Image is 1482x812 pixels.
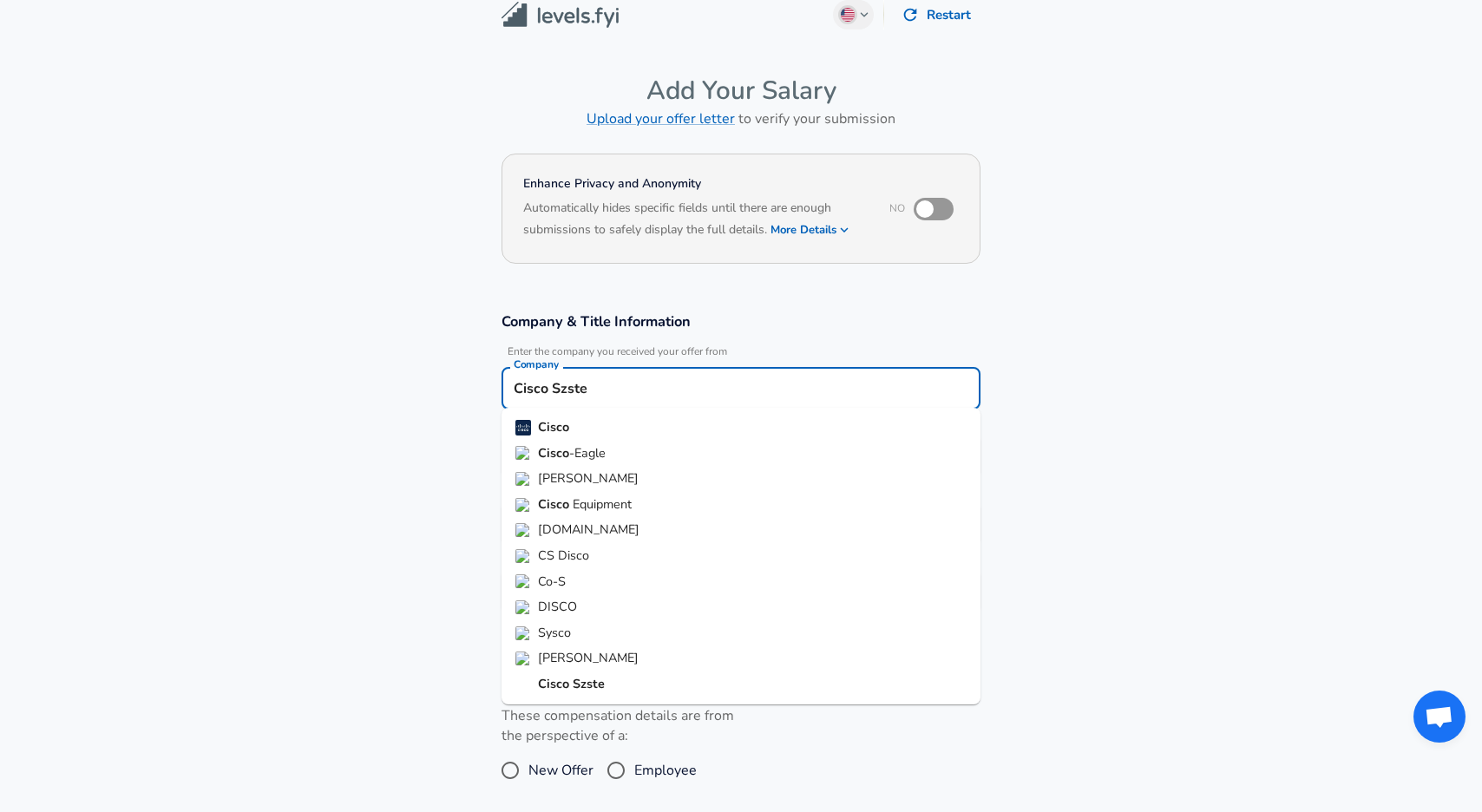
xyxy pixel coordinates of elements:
[538,624,571,641] span: Sysco
[587,109,735,128] a: Upload your offer letter
[515,600,531,614] img: csdisco.com
[502,345,980,358] span: Enter the company you received your offer from
[502,75,980,107] h4: Add Your Salary
[841,8,855,22] img: English (US)
[538,675,573,692] strong: Cisco
[515,574,531,588] img: co-s.fr
[573,675,605,692] strong: Szste
[538,418,569,435] strong: Cisco
[538,573,566,590] span: Co-S
[634,760,697,781] span: Employee
[538,598,577,615] span: DISCO
[515,446,531,460] img: cisco-eagle.com
[515,498,531,512] img: cisco-equipment.com
[538,649,639,666] span: [PERSON_NAME]
[515,420,531,435] img: cisco.webp
[515,652,531,665] img: suscosolutions.com
[523,175,866,193] h4: Enhance Privacy and Anonymity
[528,760,593,781] span: New Offer
[1413,691,1466,743] div: Open chat
[502,706,734,746] label: These compensation details are from the perspective of a:
[502,107,980,131] h6: to verify your submission
[889,201,905,215] span: No
[538,469,639,487] span: [PERSON_NAME]
[515,549,531,563] img: csdisco.com
[515,472,531,486] img: sisconet.com
[514,359,559,370] label: Company
[538,495,573,513] strong: Cisco
[502,2,619,29] img: Levels.fyi
[538,444,569,462] strong: Cisco
[523,199,866,242] h6: Automatically hides specific fields until there are enough submissions to safely display the full...
[502,311,980,331] h3: Company & Title Information
[538,547,589,564] span: CS Disco
[538,521,639,538] span: [DOMAIN_NAME]
[509,375,973,402] input: Google
[771,218,850,242] button: More Details
[515,523,531,537] img: disco.co
[569,444,606,462] span: -Eagle
[515,626,531,640] img: sysco.com
[573,495,632,513] span: Equipment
